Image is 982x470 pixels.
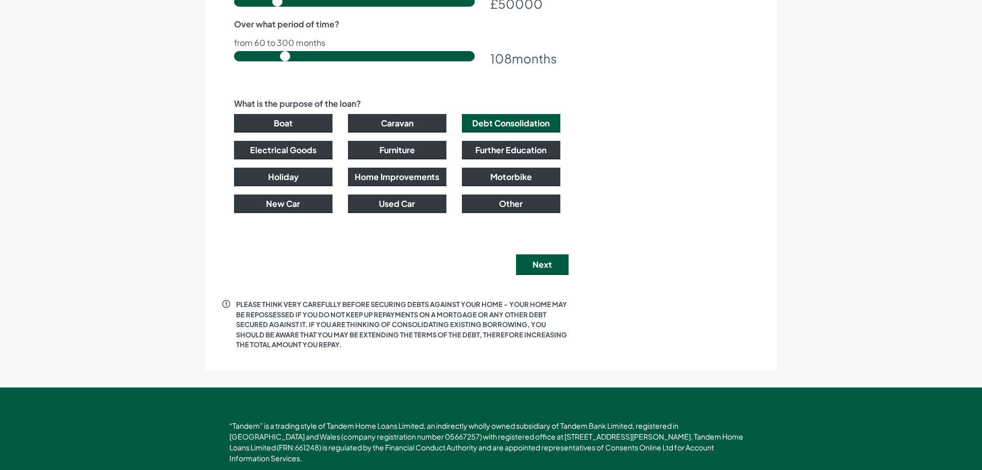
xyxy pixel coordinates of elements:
[234,98,361,110] label: What is the purpose of the loan?
[348,114,446,133] button: Caravan
[516,254,569,275] button: Next
[490,51,512,66] span: 108
[234,168,332,186] button: Holiday
[490,49,560,68] div: months
[462,141,560,159] button: Further Education
[234,141,332,159] button: Electrical Goods
[348,195,446,213] button: Used Car
[229,420,753,464] p: “Tandem” is a trading style of Tandem Home Loans Limited, an indirectly wholly owned subsidiary o...
[234,18,339,30] label: Over what period of time?
[234,114,332,133] button: Boat
[234,39,560,47] p: from 60 to 300 months
[348,141,446,159] button: Furniture
[236,300,569,350] p: PLEASE THINK VERY CAREFULLY BEFORE SECURING DEBTS AGAINST YOUR HOME – YOUR HOME MAY BE REPOSSESSE...
[462,195,560,213] button: Other
[348,168,446,186] button: Home Improvements
[234,195,332,213] button: New Car
[462,114,560,133] button: Debt Consolidation
[462,168,560,186] button: Motorbike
